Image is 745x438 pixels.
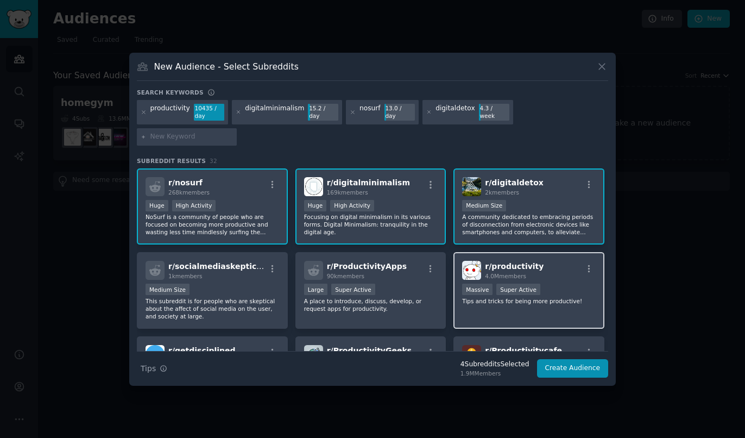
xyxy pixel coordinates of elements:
span: 169k members [327,189,368,196]
div: digitaldetox [435,104,475,121]
img: Productivitycafe [462,345,481,364]
p: Tips and tricks for being more productive! [462,297,596,305]
span: r/ ProductivityGeeks [327,346,412,355]
div: 4 Subreddit s Selected [460,360,529,370]
div: 13.0 / day [384,104,415,121]
span: r/ getdisciplined [168,346,236,355]
span: Tips [141,363,156,374]
h3: New Audience - Select Subreddits [154,61,299,72]
span: r/ nosurf [168,178,203,187]
img: getdisciplined [146,345,165,364]
input: New Keyword [150,132,233,142]
div: Medium Size [462,200,506,211]
span: 32 [210,158,217,164]
h3: Search keywords [137,89,204,96]
img: digitalminimalism [304,177,323,196]
img: ProductivityGeeks [304,345,323,364]
img: productivity [462,261,481,280]
div: Massive [462,284,493,295]
span: r/ digitalminimalism [327,178,410,187]
div: 1.9M Members [460,370,529,377]
p: This subreddit is for people who are skeptical about the affect of social media on the user, and ... [146,297,279,320]
span: r/ digitaldetox [485,178,543,187]
div: Huge [146,200,168,211]
p: NoSurf is a community of people who are focused on becoming more productive and wasting less time... [146,213,279,236]
p: A community dedicated to embracing periods of disconnection from electronic devices like smartpho... [462,213,596,236]
div: High Activity [330,200,374,211]
div: Medium Size [146,284,190,295]
div: 10435 / day [194,104,224,121]
div: digitalminimalism [245,104,304,121]
span: r/ socialmediaskepticism [168,262,272,271]
p: A place to introduce, discuss, develop, or request apps for productivity. [304,297,438,312]
div: 4.3 / week [479,104,509,121]
div: High Activity [172,200,216,211]
span: 2k members [485,189,519,196]
span: 268k members [168,189,210,196]
div: Super Active [496,284,540,295]
span: 4.0M members [485,273,526,279]
div: productivity [150,104,190,121]
span: r/ productivity [485,262,544,271]
span: r/ ProductivityApps [327,262,407,271]
p: Focusing on digital minimalism in its various forms. Digital Minimalism: tranquility in the digit... [304,213,438,236]
span: 1k members [168,273,203,279]
span: 90k members [327,273,364,279]
div: nosurf [359,104,381,121]
span: Subreddit Results [137,157,206,165]
button: Create Audience [537,359,609,378]
div: Super Active [331,284,375,295]
div: 15.2 / day [308,104,338,121]
div: Large [304,284,328,295]
img: digitaldetox [462,177,481,196]
span: r/ Productivitycafe [485,346,562,355]
div: Huge [304,200,327,211]
button: Tips [137,359,171,378]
